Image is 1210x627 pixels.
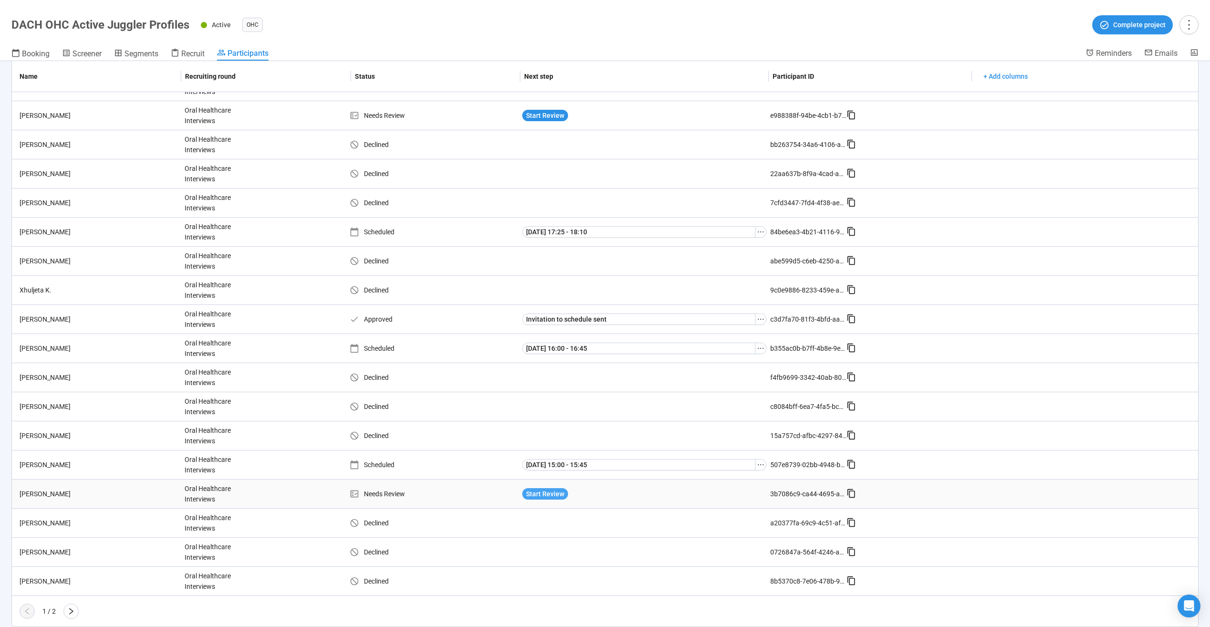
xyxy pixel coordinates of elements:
[16,198,181,208] div: [PERSON_NAME]
[181,392,252,421] div: Oral Healthcare Interviews
[526,110,564,121] span: Start Review
[1155,49,1178,58] span: Emails
[522,459,756,470] button: [DATE] 15:00 - 15:45
[124,49,158,58] span: Segments
[16,168,181,179] div: [PERSON_NAME]
[114,48,158,61] a: Segments
[1179,15,1199,34] button: more
[350,489,518,499] div: Needs Review
[16,489,181,499] div: [PERSON_NAME]
[522,226,756,238] button: [DATE] 17:25 - 18:10
[11,18,189,31] h1: DACH OHC Active Juggler Profiles
[770,460,847,470] div: 507e8739-02bb-4948-b538-3e23e906f805
[350,168,518,179] div: Declined
[770,518,847,528] div: a20377fa-69c9-4c51-af83-9ae5d1dfb4bd
[62,48,102,61] a: Screener
[23,607,31,615] span: left
[16,343,181,354] div: [PERSON_NAME]
[181,334,252,363] div: Oral Healthcare Interviews
[181,567,252,596] div: Oral Healthcare Interviews
[770,256,847,266] div: abe599d5-c6eb-4250-a7e3-88b4615f9f41
[522,343,756,354] button: [DATE] 16:00 - 16:45
[526,489,564,499] span: Start Review
[770,343,847,354] div: b355ac0b-b7ff-4b8e-9e7b-fcaccac2a845
[350,139,518,150] div: Declined
[770,547,847,557] div: 0726847a-564f-4246-acab-c8a67703a0d5
[1092,15,1173,34] button: Complete project
[770,576,847,586] div: 8b5370c8-7e06-478b-982d-ea81c7183a8d
[976,69,1035,84] button: + Add columns
[350,198,518,208] div: Declined
[181,159,252,188] div: Oral Healthcare Interviews
[350,285,518,295] div: Declined
[350,576,518,586] div: Declined
[770,198,847,208] div: 7cfd3447-7fd4-4f38-ae3d-27adc887c207
[16,110,181,121] div: [PERSON_NAME]
[770,139,847,150] div: bb263754-34a6-4106-a5bf-1aa9c4a8e262
[20,604,35,619] button: left
[181,305,252,334] div: Oral Healthcare Interviews
[770,314,847,324] div: c3d7fa70-81f3-4bfd-aa99-5b3ff7b68ad4
[757,461,765,469] span: ellipsis
[522,110,568,121] button: Start Review
[16,256,181,266] div: [PERSON_NAME]
[350,343,518,354] div: Scheduled
[526,227,587,237] span: [DATE] 17:25 - 18:10
[11,48,50,61] a: Booking
[16,460,181,470] div: [PERSON_NAME]
[181,188,252,217] div: Oral Healthcare Interviews
[757,345,765,352] span: ellipsis
[181,363,252,392] div: Oral Healthcare Interviews
[350,430,518,441] div: Declined
[770,430,847,441] div: 15a757cd-afbc-4297-84b8-dcdd37451555
[526,314,607,324] span: Invitation to schedule sent
[16,314,181,324] div: [PERSON_NAME]
[42,606,56,617] div: 1 / 2
[350,518,518,528] div: Declined
[181,480,252,508] div: Oral Healthcare Interviews
[16,401,181,412] div: [PERSON_NAME]
[22,49,50,58] span: Booking
[350,110,518,121] div: Needs Review
[247,20,259,30] span: OHC
[755,313,766,325] button: ellipsis
[350,401,518,412] div: Declined
[1144,48,1178,60] a: Emails
[350,256,518,266] div: Declined
[181,509,252,537] div: Oral Healthcare Interviews
[350,227,518,237] div: Scheduled
[181,421,252,450] div: Oral Healthcare Interviews
[12,61,181,92] th: Name
[181,218,252,246] div: Oral Healthcare Interviews
[770,372,847,383] div: f4fb9699-3342-40ab-80ac-17870146cebf
[757,228,765,236] span: ellipsis
[16,285,181,295] div: Xhuljeta K.
[350,460,518,470] div: Scheduled
[181,130,252,159] div: Oral Healthcare Interviews
[1178,595,1200,617] div: Open Intercom Messenger
[522,488,568,500] button: Start Review
[217,48,269,61] a: Participants
[520,61,769,92] th: Next step
[16,576,181,586] div: [PERSON_NAME]
[181,247,252,275] div: Oral Healthcare Interviews
[755,226,766,238] button: ellipsis
[769,61,972,92] th: Participant ID
[63,604,79,619] button: right
[171,48,205,61] a: Recruit
[351,61,520,92] th: Status
[1113,20,1166,30] span: Complete project
[16,372,181,383] div: [PERSON_NAME]
[350,547,518,557] div: Declined
[181,101,252,130] div: Oral Healthcare Interviews
[228,49,269,58] span: Participants
[770,401,847,412] div: c8084bff-6ea7-4fa5-bcd1-86f09807d2e6
[526,343,587,354] span: [DATE] 16:00 - 16:45
[16,430,181,441] div: [PERSON_NAME]
[770,227,847,237] div: 84be6ea3-4b21-4116-9ce4-083bf4160169
[67,607,75,615] span: right
[16,518,181,528] div: [PERSON_NAME]
[522,313,756,325] button: Invitation to schedule sent
[1086,48,1132,60] a: Reminders
[1182,18,1195,31] span: more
